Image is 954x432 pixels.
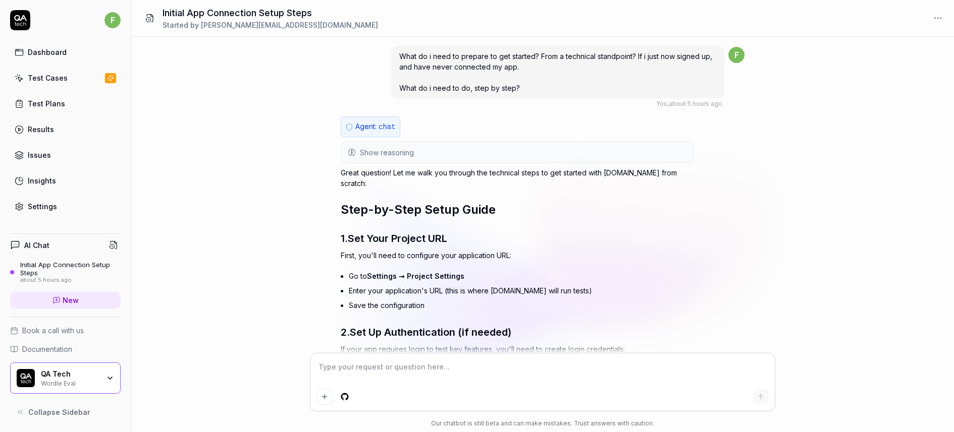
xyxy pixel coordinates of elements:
span: Documentation [22,344,72,354]
a: Book a call with us [10,325,121,336]
button: Show reasoning [342,142,693,162]
a: New [10,292,121,308]
h3: 2. [341,325,694,340]
li: Save the configuration [349,298,694,313]
span: You [656,100,667,107]
h2: Step-by-Step Setup Guide [341,201,694,219]
h3: 1. [341,231,694,246]
span: Set Up Authentication (if needed) [350,326,511,338]
p: Great question! Let me walk you through the technical steps to get started with [DOMAIN_NAME] fro... [341,167,694,189]
span: Show reasoning [360,147,414,158]
a: Insights [10,171,121,191]
span: chat [379,123,396,131]
div: QA Tech [41,369,99,379]
p: If your app requires login to test key features, you'll need to create login credentials: [341,344,694,354]
span: New [63,295,79,305]
div: , about 5 hours ago [656,99,722,108]
button: Add attachment [316,389,333,405]
div: Results [28,124,54,135]
a: Initial App Connection Setup Stepsabout 5 hours ago [10,261,121,284]
h1: Initial App Connection Setup Steps [163,6,378,20]
li: Enter your application's URL (this is where [DOMAIN_NAME] will run tests) [349,283,694,298]
div: Initial App Connection Setup Steps [20,261,121,277]
a: Results [10,119,121,139]
span: What do i need to prepare to get started? From a technical standpoint? If i just now signed up, a... [399,52,712,92]
span: [PERSON_NAME][EMAIL_ADDRESS][DOMAIN_NAME] [201,21,378,29]
div: Test Plans [28,98,65,109]
button: f [104,10,121,30]
a: Documentation [10,344,121,354]
div: about 5 hours ago [20,277,121,284]
a: Issues [10,145,121,165]
div: Test Cases [28,73,68,83]
a: Test Plans [10,94,121,113]
p: First, you'll need to configure your application URL: [341,250,694,261]
a: Settings [10,197,121,216]
p: Agent: [355,121,396,133]
span: Book a call with us [22,325,84,336]
span: Settings → Project Settings [367,272,464,280]
span: Collapse Sidebar [28,407,90,417]
div: Wordle Eval [41,379,99,387]
div: Our chatbot is still beta and can make mistakes. Trust answers with caution. [310,419,775,428]
img: QA Tech Logo [17,369,35,387]
button: Collapse Sidebar [10,402,121,422]
div: Insights [28,175,56,186]
h4: AI Chat [24,240,49,251]
div: Settings [28,201,57,212]
span: f [728,47,745,63]
span: Set Your Project URL [348,232,447,244]
li: Go to [349,269,694,283]
div: Dashboard [28,47,67,57]
a: Dashboard [10,42,121,62]
a: Test Cases [10,68,121,88]
button: QA Tech LogoQA TechWordle Eval [10,362,121,394]
div: Started by [163,20,378,30]
div: Issues [28,150,51,160]
span: f [104,12,121,28]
